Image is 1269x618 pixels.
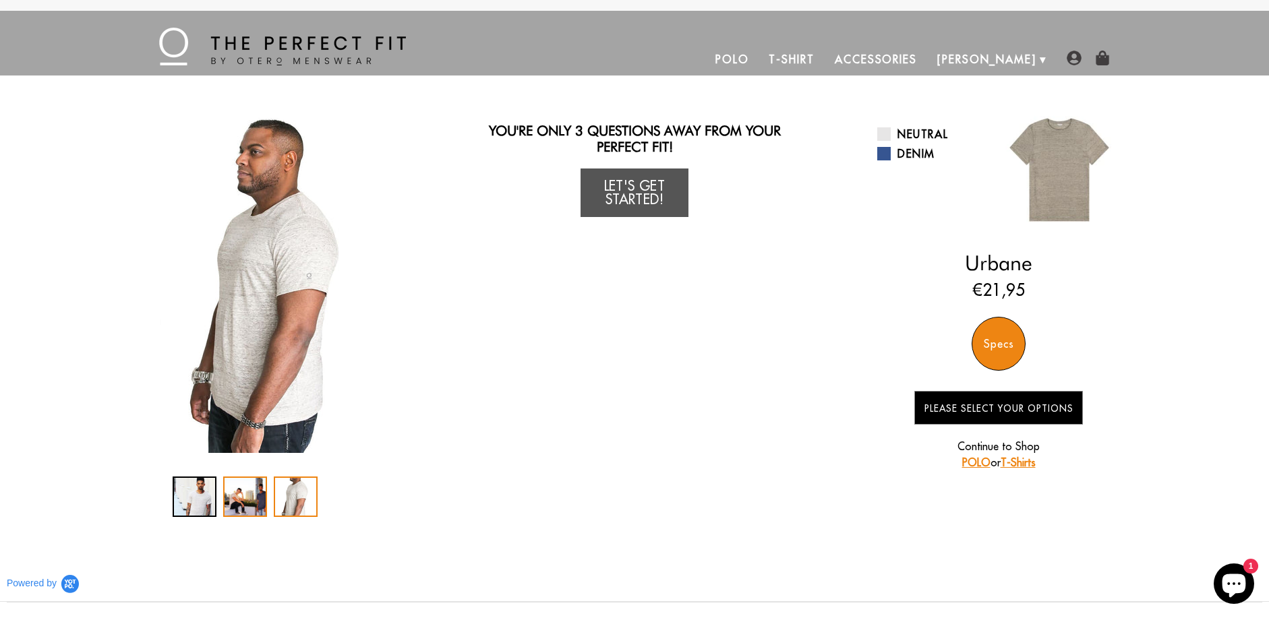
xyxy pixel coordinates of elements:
h2: Urbane [877,251,1120,275]
ins: €21,95 [972,278,1025,302]
div: 1 / 3 [173,476,216,517]
div: Specs [972,317,1026,371]
span: Please Select Your Options [924,402,1073,414]
a: Polo [705,43,759,75]
img: user-account-icon.png [1067,51,1082,65]
img: 07.jpg [999,109,1120,230]
img: shopping-bag-icon.png [1095,51,1110,65]
a: Accessories [825,43,927,75]
img: 20004-23_1__preview_1024x1024_2x_67c25e6f-c6af-4b01-8f62-42aee4791b8e_340x.jpg [156,109,385,453]
a: Denim [877,146,988,162]
div: 3 / 3 [274,476,318,517]
p: Continue to Shop or [914,438,1083,470]
a: Let's Get Started! [581,168,688,217]
a: Neutral [877,126,988,142]
span: Powered by [7,578,57,589]
div: 2 / 3 [223,476,267,517]
a: POLO [962,456,991,469]
a: [PERSON_NAME] [927,43,1046,75]
img: The Perfect Fit - by Otero Menswear - Logo [159,28,406,65]
h2: You're only 3 questions away from your perfect fit! [474,123,794,155]
a: T-Shirt [759,43,824,75]
inbox-online-store-chat: Shopify online store chat [1210,563,1258,607]
button: Please Select Your Options [914,391,1083,425]
div: 3 / 3 [149,109,392,453]
a: T-Shirts [1001,456,1036,469]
